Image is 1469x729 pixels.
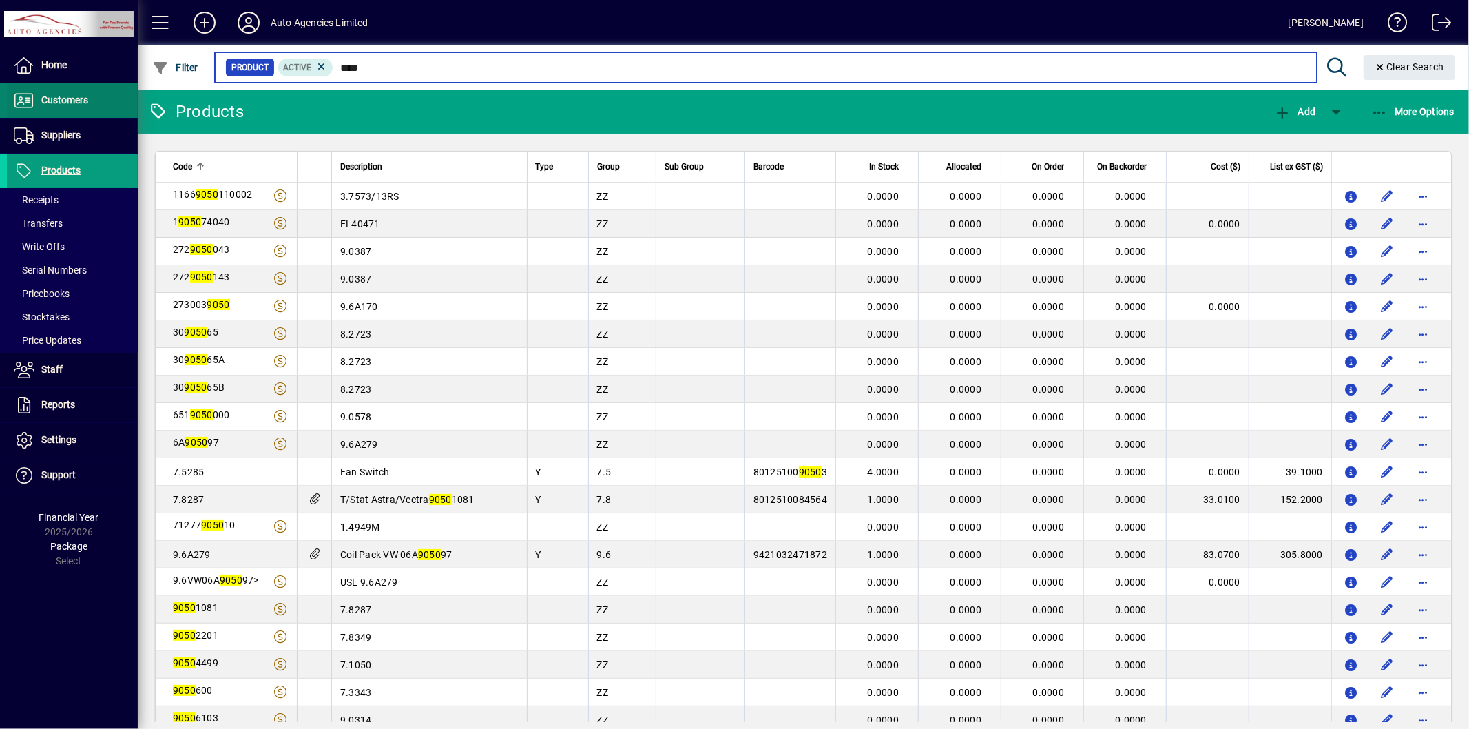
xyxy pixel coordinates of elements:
[1271,99,1319,124] button: Add
[1116,659,1147,670] span: 0.0000
[868,522,899,533] span: 0.0000
[173,685,196,696] em: 9050
[1376,433,1398,455] button: Edit
[868,577,899,588] span: 0.0000
[173,685,213,696] span: 600
[7,119,138,153] a: Suppliers
[597,494,612,505] span: 7.8
[39,512,99,523] span: Financial Year
[1376,599,1398,621] button: Edit
[597,439,609,450] span: ZZ
[868,715,899,726] span: 0.0000
[868,659,899,670] span: 0.0000
[753,549,827,560] span: 9421032471872
[1033,577,1065,588] span: 0.0000
[340,466,390,478] span: Fan Switch
[340,715,372,726] span: 9.0314
[1412,461,1434,483] button: More options
[196,189,218,200] em: 9050
[868,218,899,229] span: 0.0000
[950,274,982,285] span: 0.0000
[1412,406,1434,428] button: More options
[41,94,88,105] span: Customers
[1376,681,1398,704] button: Edit
[597,466,612,478] span: 7.5
[1412,654,1434,676] button: More options
[868,301,899,312] span: 0.0000
[1412,240,1434,263] button: More options
[340,632,372,643] span: 7.8349
[1376,654,1398,676] button: Edit
[173,630,196,641] em: 9050
[201,520,224,531] em: 9050
[1412,516,1434,538] button: More options
[1412,571,1434,593] button: More options
[7,188,138,212] a: Receipts
[927,159,994,174] div: Allocated
[1010,159,1076,174] div: On Order
[1033,632,1065,643] span: 0.0000
[946,159,981,174] span: Allocated
[7,388,138,422] a: Reports
[1274,106,1315,117] span: Add
[185,382,207,393] em: 9050
[41,364,63,375] span: Staff
[950,384,982,395] span: 0.0000
[950,411,982,422] span: 0.0000
[340,384,372,395] span: 8.2723
[1033,659,1065,670] span: 0.0000
[1116,218,1147,229] span: 0.0000
[1270,159,1323,174] span: List ex GST ($)
[950,329,982,340] span: 0.0000
[950,604,982,615] span: 0.0000
[41,130,81,141] span: Suppliers
[178,216,201,227] em: 9050
[1412,268,1434,290] button: More options
[753,466,827,478] span: 80125100 3
[1116,329,1147,340] span: 0.0000
[1412,296,1434,318] button: More options
[149,55,202,80] button: Filter
[7,458,138,493] a: Support
[1412,185,1434,207] button: More options
[173,299,230,310] span: 273003
[278,59,333,76] mat-chip: Activation Status: Active
[173,159,289,174] div: Code
[753,494,827,505] span: 8012510084564
[950,549,982,560] span: 0.0000
[340,218,380,229] span: EL40471
[1033,218,1065,229] span: 0.0000
[340,329,372,340] span: 8.2723
[868,191,899,202] span: 0.0000
[1412,323,1434,345] button: More options
[597,687,609,698] span: ZZ
[7,48,138,83] a: Home
[597,659,609,670] span: ZZ
[950,439,982,450] span: 0.0000
[597,632,609,643] span: ZZ
[340,577,398,588] span: USE 9.6A279
[597,274,609,285] span: ZZ
[597,159,647,174] div: Group
[597,218,609,229] span: ZZ
[1033,191,1065,202] span: 0.0000
[1116,577,1147,588] span: 0.0000
[7,329,138,352] a: Price Updates
[173,159,192,174] span: Code
[597,246,609,257] span: ZZ
[1376,489,1398,511] button: Edit
[1033,274,1065,285] span: 0.0000
[173,549,211,560] span: 9.6A279
[173,244,230,255] span: 272 043
[284,63,312,72] span: Active
[868,356,899,367] span: 0.0000
[1376,240,1398,263] button: Edit
[950,191,982,202] span: 0.0000
[597,577,609,588] span: ZZ
[868,384,899,395] span: 0.0000
[1116,604,1147,615] span: 0.0000
[597,411,609,422] span: ZZ
[340,301,378,312] span: 9.6A170
[340,494,475,505] span: T/Stat Astra/Vectra 1081
[1376,213,1398,235] button: Edit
